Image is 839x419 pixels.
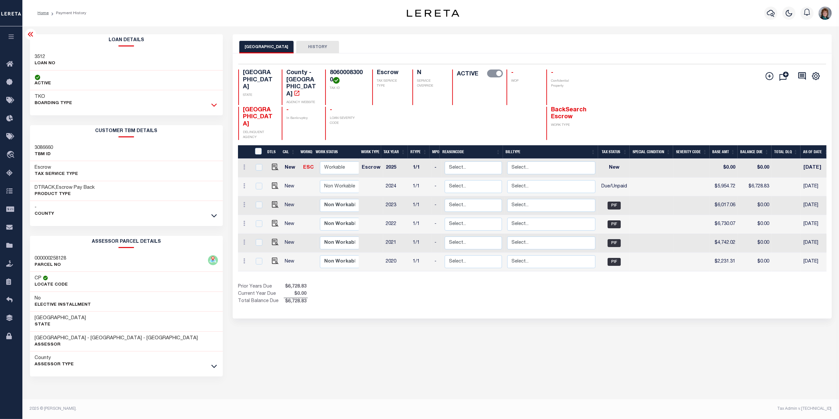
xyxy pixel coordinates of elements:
[35,295,41,302] h3: No
[243,93,274,98] p: STATE
[35,191,95,198] p: Product Type
[282,234,301,253] td: New
[608,202,621,209] span: PIF
[238,145,251,159] th: &nbsp;&nbsp;&nbsp;&nbsp;&nbsp;&nbsp;&nbsp;&nbsp;&nbsp;&nbsp;
[383,159,410,178] td: 2025
[377,79,404,89] p: TAX SERVICE TYPE
[598,178,630,196] td: Due/Unpaid
[432,253,442,271] td: -
[265,145,280,159] th: DTLS
[738,178,772,196] td: $6,728.83
[38,11,49,15] a: Home
[738,215,772,234] td: $0.00
[377,70,404,77] h4: Escrow
[280,145,298,159] th: CAL: activate to sort column ascending
[738,253,772,271] td: $0.00
[673,145,710,159] th: Severity Code: activate to sort column ascending
[608,220,621,228] span: PIF
[35,171,78,178] p: Tax Service Type
[710,196,738,215] td: $6,017.06
[35,335,198,342] h3: [GEOGRAPHIC_DATA] - [GEOGRAPHIC_DATA] - [GEOGRAPHIC_DATA]
[238,298,284,305] td: Total Balance Due
[282,178,301,196] td: New
[243,70,274,91] h4: [GEOGRAPHIC_DATA]
[298,145,313,159] th: WorkQ
[710,215,738,234] td: $6,730.07
[608,258,621,266] span: PIF
[598,145,630,159] th: Tax Status: activate to sort column ascending
[282,253,301,271] td: New
[35,355,74,361] h3: County
[410,159,432,178] td: 1/1
[35,262,66,268] p: PARCEL NO
[243,130,274,140] p: DELINQUENT AGENCY
[284,283,308,291] span: $6,728.83
[630,145,673,159] th: Special Condition: activate to sort column ascending
[410,253,432,271] td: 1/1
[800,145,831,159] th: As of Date: activate to sort column ascending
[35,204,54,211] h3: -
[35,184,95,191] h3: DTRACK,Escrow Pay Back
[49,10,86,16] li: Payment History
[710,159,738,178] td: $0.00
[417,79,444,89] p: SERVICE OVERRIDE
[30,236,223,248] h2: ASSESSOR PARCEL DETAILS
[286,116,317,121] p: In Bankruptcy
[286,100,317,105] p: AGENCY WEBSITE
[432,215,442,234] td: -
[284,291,308,298] span: $0.00
[383,234,410,253] td: 2021
[608,239,621,247] span: PIF
[35,255,66,262] h3: 000000258128
[432,159,442,178] td: -
[35,302,91,308] p: Elective Installment
[25,406,431,412] div: 2025 © [PERSON_NAME].
[243,107,273,127] span: [GEOGRAPHIC_DATA]
[801,159,831,178] td: [DATE]
[35,145,53,151] h3: 3086660
[410,234,432,253] td: 1/1
[286,107,289,113] span: -
[598,159,630,178] td: New
[282,196,301,215] td: New
[801,178,831,196] td: [DATE]
[738,196,772,215] td: $0.00
[432,234,442,253] td: -
[407,10,459,17] img: logo-dark.svg
[35,275,42,282] h3: CP
[35,321,86,328] p: State
[410,178,432,196] td: 1/1
[738,159,772,178] td: $0.00
[511,79,538,84] p: WOP
[35,282,68,288] p: Locate Code
[801,253,831,271] td: [DATE]
[801,215,831,234] td: [DATE]
[30,34,223,46] h2: Loan Details
[35,94,72,100] h3: TKO
[417,70,444,77] h4: N
[286,70,317,98] h4: County - [GEOGRAPHIC_DATA]
[282,159,301,178] td: New
[330,70,364,84] h4: 80600083000
[35,100,72,107] p: BOARDING TYPE
[432,196,442,215] td: -
[35,151,53,158] p: TBM ID
[313,145,359,159] th: Work Status
[440,145,503,159] th: ReasonCode: activate to sort column ascending
[457,70,478,79] label: ACTIVE
[801,234,831,253] td: [DATE]
[6,151,17,159] i: travel_explore
[330,116,364,126] p: LOAN SEVERITY CODE
[738,145,772,159] th: Balance Due: activate to sort column ascending
[238,283,284,291] td: Prior Years Due
[330,107,332,113] span: -
[359,159,383,178] td: Escrow
[284,298,308,305] span: $6,728.83
[35,164,78,171] h3: Escrow
[251,145,265,159] th: &nbsp;
[296,41,339,53] button: HISTORY
[710,234,738,253] td: $4,742.02
[772,145,800,159] th: Total DLQ: activate to sort column ascending
[383,253,410,271] td: 2020
[430,145,440,159] th: MPO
